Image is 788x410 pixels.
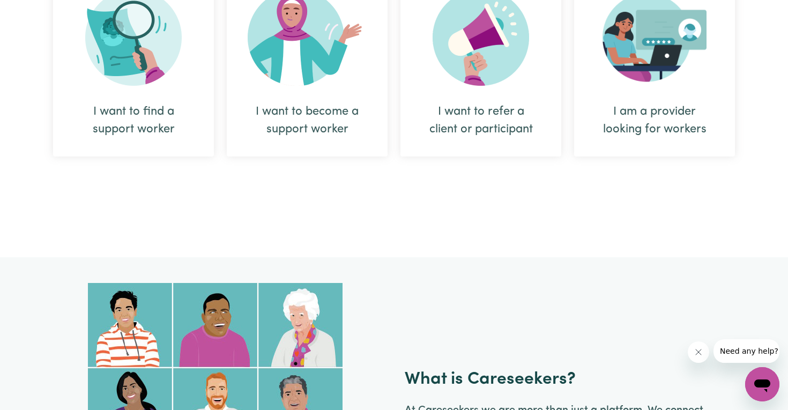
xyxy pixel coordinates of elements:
[252,103,362,138] div: I want to become a support worker
[688,341,709,363] iframe: Close message
[713,339,779,363] iframe: Message from company
[745,367,779,401] iframe: Button to launch messaging window
[79,103,188,138] div: I want to find a support worker
[405,369,576,390] h2: What is Careseekers?
[600,103,709,138] div: I am a provider looking for workers
[426,103,536,138] div: I want to refer a client or participant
